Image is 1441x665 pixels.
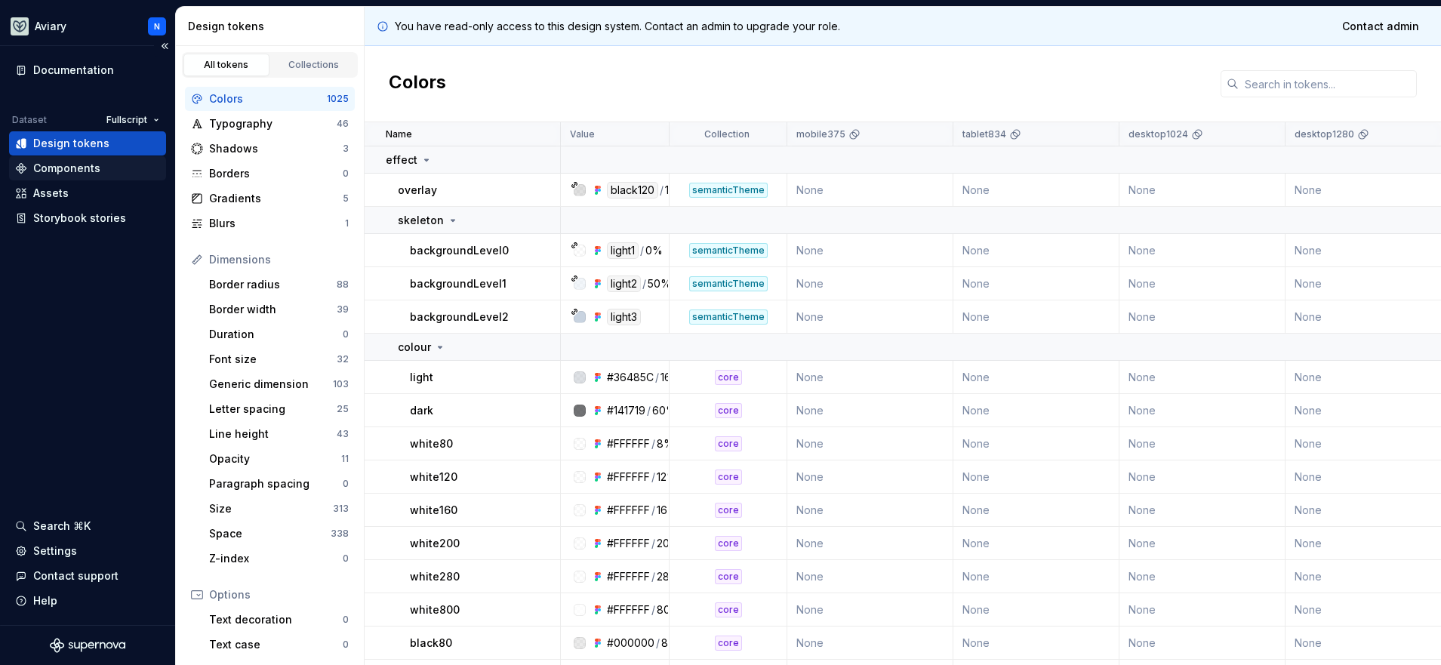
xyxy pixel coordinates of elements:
[962,128,1006,140] p: tablet834
[343,192,349,205] div: 5
[209,116,337,131] div: Typography
[337,303,349,316] div: 39
[386,152,417,168] p: effect
[203,608,355,632] a: Text decoration0
[33,186,69,201] div: Assets
[100,109,166,131] button: Fullscript
[787,527,953,560] td: None
[607,602,650,617] div: #FFFFFF
[607,242,639,259] div: light1
[410,569,460,584] p: white280
[1119,560,1286,593] td: None
[410,636,452,651] p: black80
[715,370,742,385] div: core
[337,403,349,415] div: 25
[203,546,355,571] a: Z-index0
[203,347,355,371] a: Font size32
[410,470,457,485] p: white120
[203,297,355,322] a: Border width39
[665,182,685,199] div: 12%
[3,10,172,42] button: AviaryN
[651,436,655,451] div: /
[35,19,66,34] div: Aviary
[185,211,355,236] a: Blurs1
[154,20,160,32] div: N
[715,569,742,584] div: core
[642,276,646,292] div: /
[715,636,742,651] div: core
[9,539,166,563] a: Settings
[410,309,509,325] p: backgroundLevel2
[410,243,509,258] p: backgroundLevel0
[787,234,953,267] td: None
[607,569,650,584] div: #FFFFFF
[9,564,166,588] button: Contact support
[787,593,953,627] td: None
[203,272,355,297] a: Border radius88
[656,636,660,651] div: /
[33,211,126,226] div: Storybook stories
[651,470,655,485] div: /
[9,58,166,82] a: Documentation
[343,614,349,626] div: 0
[410,503,457,518] p: white160
[209,352,337,367] div: Font size
[787,460,953,494] td: None
[410,403,433,418] p: dark
[33,136,109,151] div: Design tokens
[645,242,663,259] div: 0%
[689,276,768,291] div: semanticTheme
[185,112,355,136] a: Typography46
[106,114,147,126] span: Fullscript
[33,161,100,176] div: Components
[689,243,768,258] div: semanticTheme
[1128,128,1188,140] p: desktop1024
[185,137,355,161] a: Shadows3
[343,168,349,180] div: 0
[787,174,953,207] td: None
[209,526,331,541] div: Space
[209,302,337,317] div: Border width
[1119,627,1286,660] td: None
[1119,494,1286,527] td: None
[607,309,641,325] div: light3
[715,470,742,485] div: core
[787,267,953,300] td: None
[953,267,1119,300] td: None
[50,638,125,653] svg: Supernova Logo
[953,560,1119,593] td: None
[203,633,355,657] a: Text case0
[1119,234,1286,267] td: None
[787,394,953,427] td: None
[607,503,650,518] div: #FFFFFF
[715,536,742,551] div: core
[657,602,681,617] div: 80%
[343,639,349,651] div: 0
[607,370,654,385] div: #36485C
[386,128,412,140] p: Name
[9,131,166,155] a: Design tokens
[410,370,433,385] p: light
[651,569,655,584] div: /
[715,602,742,617] div: core
[398,213,444,228] p: skeleton
[209,402,337,417] div: Letter spacing
[410,276,507,291] p: backgroundLevel1
[209,587,349,602] div: Options
[607,276,641,292] div: light2
[337,353,349,365] div: 32
[953,427,1119,460] td: None
[203,422,355,446] a: Line height43
[203,497,355,521] a: Size313
[651,503,655,518] div: /
[203,447,355,471] a: Opacity11
[689,183,768,198] div: semanticTheme
[410,602,460,617] p: white800
[209,252,349,267] div: Dimensions
[607,636,654,651] div: #000000
[9,181,166,205] a: Assets
[209,476,343,491] div: Paragraph spacing
[331,528,349,540] div: 338
[337,428,349,440] div: 43
[154,35,175,57] button: Collapse sidebar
